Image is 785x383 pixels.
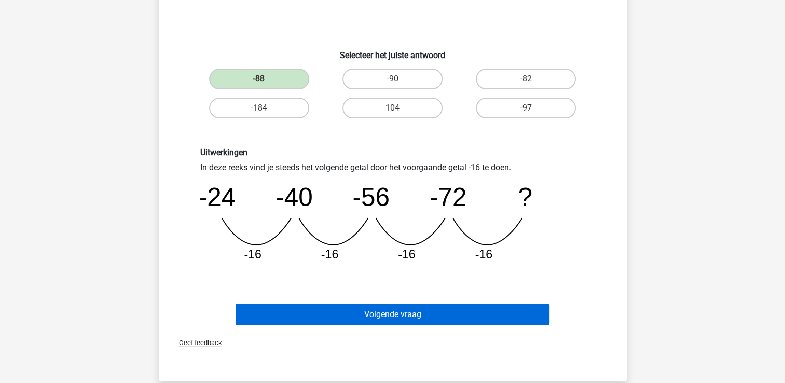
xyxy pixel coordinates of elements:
tspan: ? [518,183,532,211]
div: In deze reeks vind je steeds het volgende getal door het voorgaande getal -16 te doen. [192,147,593,270]
button: Volgende vraag [236,304,549,325]
tspan: -16 [398,248,416,261]
tspan: -16 [244,248,261,261]
h6: Uitwerkingen [200,147,585,157]
label: -88 [209,69,309,89]
tspan: -16 [475,248,492,261]
tspan: -24 [198,183,235,211]
label: -82 [476,69,576,89]
tspan: -56 [352,183,389,211]
span: Geef feedback [171,339,222,347]
tspan: -72 [429,183,466,211]
label: -90 [342,69,443,89]
label: -184 [209,98,309,118]
tspan: -40 [276,183,312,211]
tspan: -16 [321,248,338,261]
label: 104 [342,98,443,118]
h6: Selecteer het juiste antwoord [175,42,610,60]
label: -97 [476,98,576,118]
